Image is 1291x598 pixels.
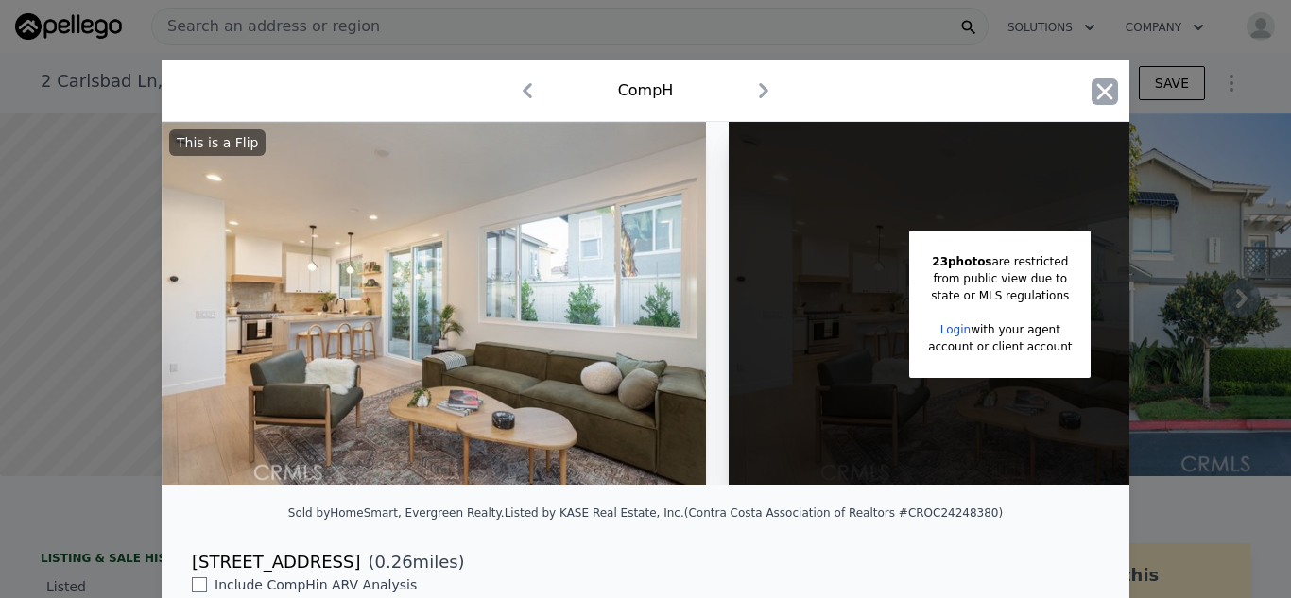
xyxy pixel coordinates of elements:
div: This is a Flip [169,129,266,156]
span: ( miles) [360,549,464,575]
div: Comp H [618,79,674,102]
span: with your agent [971,323,1060,336]
div: from public view due to [928,270,1072,287]
div: Listed by KASE Real Estate, Inc. (Contra Costa Association of Realtors #CROC24248380) [505,506,1004,520]
div: are restricted [928,253,1072,270]
div: state or MLS regulations [928,287,1072,304]
img: Property Img [162,122,706,485]
a: Login [940,323,971,336]
span: 0.26 [375,552,413,572]
div: [STREET_ADDRESS] [192,549,360,575]
div: account or client account [928,338,1072,355]
span: Include Comp H in ARV Analysis [207,577,424,592]
div: Sold by HomeSmart, Evergreen Realty . [288,506,505,520]
span: 23 photos [932,255,991,268]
